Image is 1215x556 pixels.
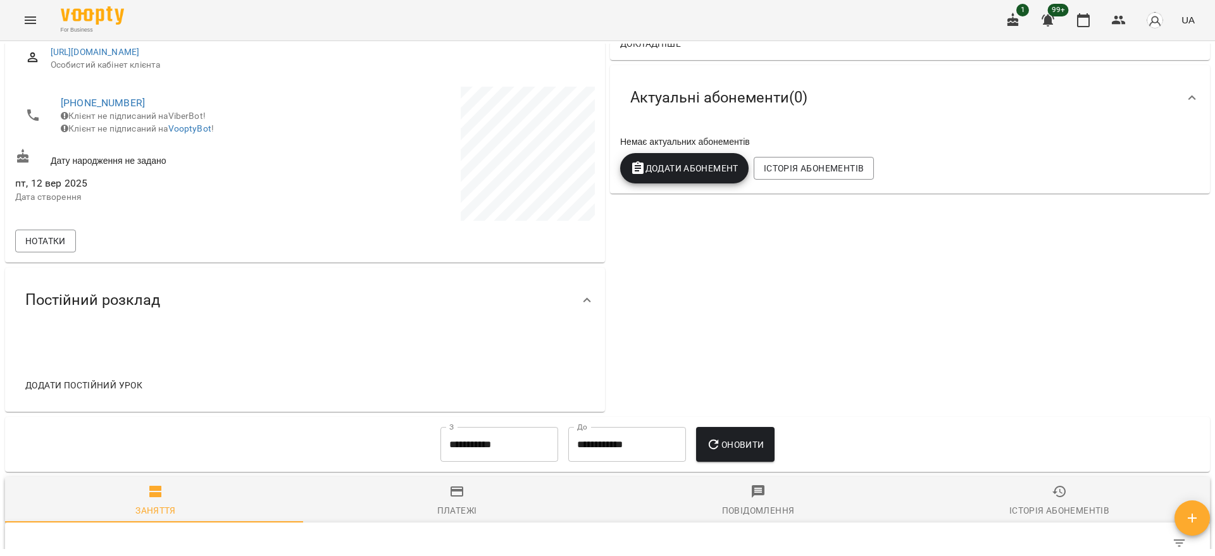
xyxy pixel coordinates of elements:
div: Повідомлення [722,503,795,518]
div: Дату народження не задано [13,146,305,170]
span: Клієнт не підписаний на ! [61,123,214,133]
div: Історія абонементів [1009,503,1109,518]
span: Клієнт не підписаний на ViberBot! [61,111,206,121]
button: UA [1176,8,1200,32]
a: [PHONE_NUMBER] [61,97,145,109]
span: 1 [1016,4,1029,16]
img: avatar_s.png [1146,11,1164,29]
span: For Business [61,26,124,34]
span: Додати постійний урок [25,378,142,393]
span: Оновити [706,437,764,452]
span: Особистий кабінет клієнта [51,59,585,71]
button: Додати Абонемент [620,153,749,183]
span: пт, 12 вер 2025 [15,176,302,191]
button: Історія абонементів [754,157,874,180]
a: [URL][DOMAIN_NAME] [51,47,140,57]
span: Постійний розклад [25,290,160,310]
span: Докладніше [620,36,681,51]
span: Нотатки [25,233,66,249]
img: Voopty Logo [61,6,124,25]
p: Дата створення [15,191,302,204]
span: Історія абонементів [764,161,864,176]
button: Додати постійний урок [20,374,147,397]
span: 99+ [1048,4,1069,16]
button: Докладніше [615,32,686,55]
button: Нотатки [15,230,76,252]
span: UA [1181,13,1195,27]
div: Платежі [437,503,477,518]
div: Заняття [135,503,176,518]
a: VooptyBot [168,123,211,133]
span: Додати Абонемент [630,161,738,176]
button: Menu [15,5,46,35]
div: Актуальні абонементи(0) [610,65,1210,130]
div: Постійний розклад [5,268,605,333]
button: Оновити [696,427,774,462]
div: Немає актуальних абонементів [618,133,1202,151]
span: Актуальні абонементи ( 0 ) [630,88,807,108]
